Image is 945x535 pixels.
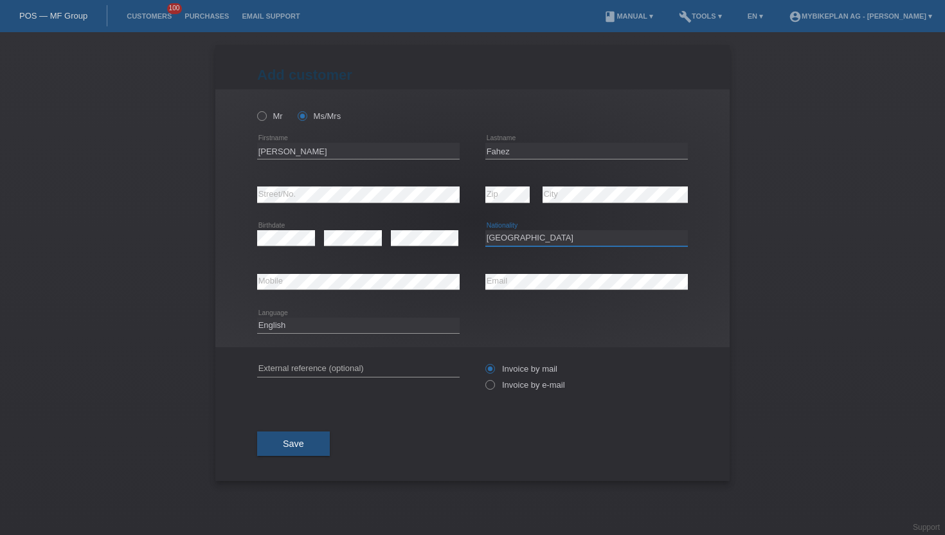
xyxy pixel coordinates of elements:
[298,111,341,121] label: Ms/Mrs
[485,380,565,390] label: Invoice by e-mail
[257,67,688,83] h1: Add customer
[485,364,557,374] label: Invoice by mail
[597,12,660,20] a: bookManual ▾
[167,3,183,14] span: 100
[298,111,306,120] input: Ms/Mrs
[741,12,770,20] a: EN ▾
[257,111,283,121] label: Mr
[235,12,306,20] a: Email Support
[913,523,940,532] a: Support
[178,12,235,20] a: Purchases
[257,111,265,120] input: Mr
[485,380,494,396] input: Invoice by e-mail
[604,10,616,23] i: book
[257,431,330,456] button: Save
[789,10,802,23] i: account_circle
[283,439,304,449] span: Save
[120,12,178,20] a: Customers
[679,10,692,23] i: build
[19,11,87,21] a: POS — MF Group
[782,12,939,20] a: account_circleMybikeplan AG - [PERSON_NAME] ▾
[672,12,728,20] a: buildTools ▾
[485,364,494,380] input: Invoice by mail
